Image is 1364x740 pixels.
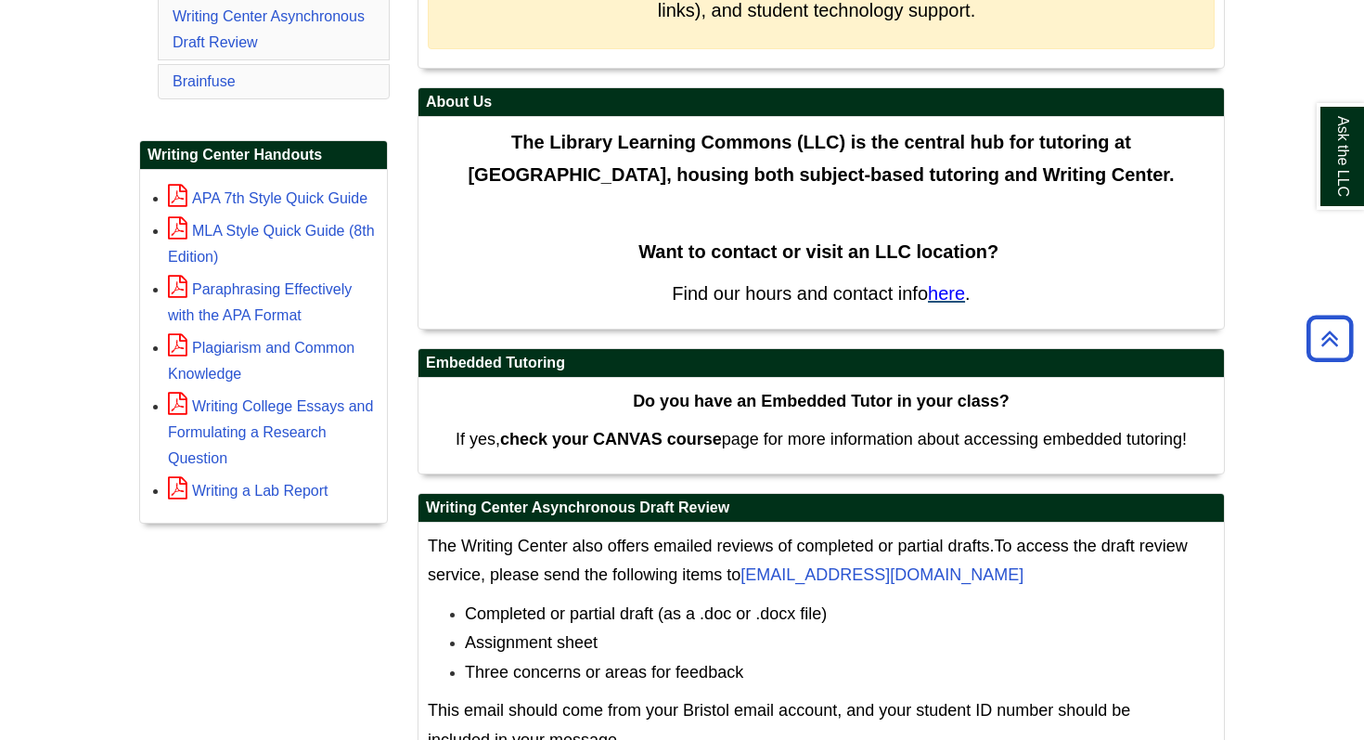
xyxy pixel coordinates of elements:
[965,283,971,304] span: .
[140,141,387,170] h2: Writing Center Handouts
[456,430,1187,448] span: If yes, page for more information about accessing embedded tutoring!
[465,633,598,652] span: Assignment sheet
[168,281,352,323] a: Paraphrasing Effectively with the APA Format
[740,565,1023,584] a: [EMAIL_ADDRESS][DOMAIN_NAME]
[418,349,1224,378] h2: Embedded Tutoring
[465,663,743,682] span: Three concerns or areas for feedback
[168,223,375,265] a: MLA Style Quick Guide (8th Edition)
[168,190,367,206] a: APA 7th Style Quick Guide
[468,132,1174,185] span: The Library Learning Commons (LLC) is the central hub for tutoring at [GEOGRAPHIC_DATA], housing ...
[1300,326,1359,351] a: Back to Top
[672,283,928,304] span: Find our hours and contact info
[928,283,965,304] a: here
[633,392,1010,410] strong: Do you have an Embedded Tutor in your class?
[173,8,365,50] a: Writing Center Asynchronous Draft Review
[418,494,1224,523] h2: Writing Center Asynchronous Draft Review
[465,604,827,623] span: Completed or partial draft (as a .doc or .docx file)
[168,483,328,499] a: Writing a Lab Report
[418,88,1224,117] h2: About Us
[168,398,373,466] a: Writing College Essays and Formulating a Research Question
[638,241,998,262] strong: Want to contact or visit an LLC location?
[168,340,354,382] a: Plagiarism and Common Knowledge
[428,537,995,555] span: The Writing Center also offers emailed reviews of completed or partial drafts.
[428,537,1188,585] span: To access the draft review service, please send the following items to
[173,73,236,89] a: Brainfuse
[500,430,722,448] strong: check your CANVAS course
